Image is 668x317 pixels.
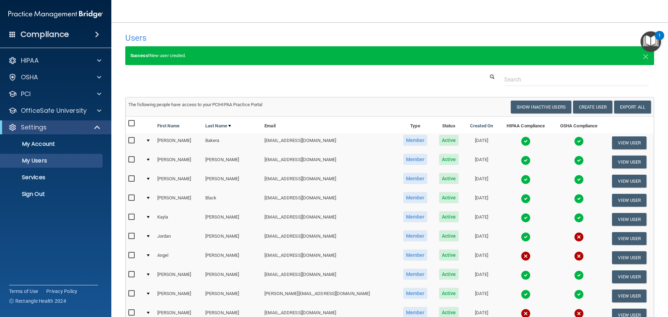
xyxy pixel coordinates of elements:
td: [PERSON_NAME] [154,172,202,191]
td: [DATE] [464,152,499,172]
img: tick.e7d51cea.svg [574,194,584,204]
a: OfficeSafe University [8,106,101,115]
td: Black [202,191,262,210]
span: Active [439,288,459,299]
img: tick.e7d51cea.svg [521,213,531,223]
span: Active [439,173,459,184]
a: Export All [614,101,651,113]
button: View User [612,290,646,302]
img: PMB logo [8,7,103,21]
a: Last Name [205,122,231,130]
td: [DATE] [464,267,499,286]
img: cross.ca9f0e7f.svg [521,251,531,261]
button: View User [612,232,646,245]
span: Active [439,249,459,261]
p: OfficeSafe University [21,106,87,115]
span: Ⓒ Rectangle Health 2024 [9,298,66,304]
span: Member [403,288,428,299]
span: Member [403,269,428,280]
td: [DATE] [464,210,499,229]
span: Member [403,192,428,203]
img: tick.e7d51cea.svg [521,194,531,204]
span: Active [439,269,459,280]
a: Settings [8,123,101,132]
img: cross.ca9f0e7f.svg [574,251,584,261]
td: [EMAIL_ADDRESS][DOMAIN_NAME] [262,248,397,267]
td: [PERSON_NAME] [202,248,262,267]
td: Jordan [154,229,202,248]
button: View User [612,270,646,283]
a: Created On [470,122,493,130]
td: [PERSON_NAME] [154,267,202,286]
div: 1 [658,35,661,45]
p: My Users [5,157,100,164]
div: New user created. [125,46,654,65]
a: First Name [157,122,180,130]
td: [PERSON_NAME] [202,152,262,172]
p: My Account [5,141,100,148]
p: Sign Out [5,191,100,198]
button: Close [643,51,649,60]
td: [DATE] [464,191,499,210]
a: HIPAA [8,56,101,65]
td: [DATE] [464,229,499,248]
h4: Users [125,33,429,42]
td: [EMAIL_ADDRESS][DOMAIN_NAME] [262,210,397,229]
img: tick.e7d51cea.svg [521,156,531,165]
a: Privacy Policy [46,288,78,295]
button: View User [612,213,646,226]
a: OSHA [8,73,101,81]
td: [PERSON_NAME][EMAIL_ADDRESS][DOMAIN_NAME] [262,286,397,306]
td: [EMAIL_ADDRESS][DOMAIN_NAME] [262,229,397,248]
p: Services [5,174,100,181]
td: [EMAIL_ADDRESS][DOMAIN_NAME] [262,172,397,191]
img: tick.e7d51cea.svg [574,213,584,223]
td: [PERSON_NAME] [154,152,202,172]
span: Member [403,249,428,261]
td: [PERSON_NAME] [154,286,202,306]
img: tick.e7d51cea.svg [521,270,531,280]
th: HIPAA Compliance [499,117,552,133]
span: Active [439,192,459,203]
img: tick.e7d51cea.svg [521,136,531,146]
button: View User [612,175,646,188]
span: Member [403,135,428,146]
img: tick.e7d51cea.svg [574,156,584,165]
button: Create User [573,101,612,113]
td: [EMAIL_ADDRESS][DOMAIN_NAME] [262,267,397,286]
img: tick.e7d51cea.svg [521,290,531,299]
button: View User [612,156,646,168]
p: PCI [21,90,31,98]
img: tick.e7d51cea.svg [574,290,584,299]
span: Member [403,230,428,241]
td: [EMAIL_ADDRESS][DOMAIN_NAME] [262,152,397,172]
td: [DATE] [464,248,499,267]
td: [PERSON_NAME] [154,133,202,152]
span: Active [439,135,459,146]
th: Status [434,117,464,133]
td: Kayla [154,210,202,229]
button: View User [612,136,646,149]
td: [DATE] [464,172,499,191]
td: [PERSON_NAME] [202,286,262,306]
th: Type [397,117,433,133]
span: Active [439,211,459,222]
img: tick.e7d51cea.svg [574,175,584,184]
span: Active [439,154,459,165]
th: Email [262,117,397,133]
span: Active [439,230,459,241]
td: [DATE] [464,133,499,152]
button: View User [612,194,646,207]
td: [PERSON_NAME] [202,267,262,286]
span: The following people have access to your PCIHIPAA Practice Portal [128,102,263,107]
td: [PERSON_NAME] [154,191,202,210]
span: Member [403,173,428,184]
p: OSHA [21,73,38,81]
p: Settings [21,123,47,132]
img: tick.e7d51cea.svg [521,175,531,184]
span: Member [403,211,428,222]
span: × [643,49,649,63]
td: [EMAIL_ADDRESS][DOMAIN_NAME] [262,191,397,210]
a: Terms of Use [9,288,38,295]
td: Bakera [202,133,262,152]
